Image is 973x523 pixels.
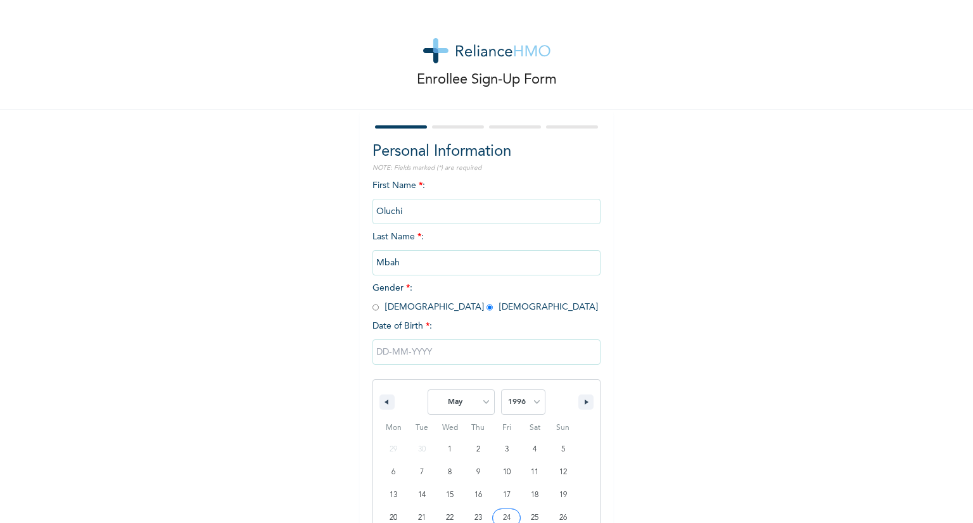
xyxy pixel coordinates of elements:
p: NOTE: Fields marked (*) are required [372,163,601,173]
button: 2 [464,438,493,461]
button: 17 [492,484,521,507]
img: logo [423,38,550,63]
span: 5 [561,438,565,461]
span: 1 [448,438,452,461]
span: Wed [436,418,464,438]
span: Fri [492,418,521,438]
span: Thu [464,418,493,438]
span: 7 [420,461,424,484]
button: 10 [492,461,521,484]
span: 16 [474,484,482,507]
button: 14 [408,484,436,507]
button: 7 [408,461,436,484]
button: 12 [549,461,577,484]
span: 13 [390,484,397,507]
span: 12 [559,461,567,484]
button: 6 [379,461,408,484]
span: First Name : [372,181,601,216]
span: 4 [533,438,537,461]
span: Sat [521,418,549,438]
span: 8 [448,461,452,484]
span: 14 [418,484,426,507]
button: 1 [436,438,464,461]
input: Enter your last name [372,250,601,275]
span: Last Name : [372,232,601,267]
span: 10 [503,461,511,484]
span: Date of Birth : [372,320,432,333]
span: Gender : [DEMOGRAPHIC_DATA] [DEMOGRAPHIC_DATA] [372,284,598,312]
h2: Personal Information [372,141,601,163]
button: 3 [492,438,521,461]
input: DD-MM-YYYY [372,339,601,365]
button: 15 [436,484,464,507]
span: 3 [505,438,509,461]
span: 6 [391,461,395,484]
button: 18 [521,484,549,507]
span: Sun [549,418,577,438]
span: 15 [446,484,454,507]
p: Enrollee Sign-Up Form [417,70,557,91]
button: 9 [464,461,493,484]
button: 8 [436,461,464,484]
button: 5 [549,438,577,461]
span: 18 [531,484,538,507]
button: 13 [379,484,408,507]
span: 9 [476,461,480,484]
button: 11 [521,461,549,484]
input: Enter your first name [372,199,601,224]
span: Mon [379,418,408,438]
button: 4 [521,438,549,461]
button: 19 [549,484,577,507]
button: 16 [464,484,493,507]
span: 19 [559,484,567,507]
span: 11 [531,461,538,484]
span: Tue [408,418,436,438]
span: 17 [503,484,511,507]
span: 2 [476,438,480,461]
